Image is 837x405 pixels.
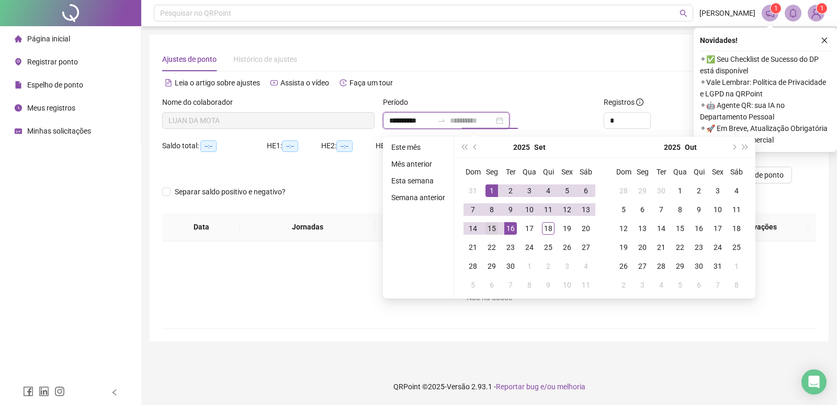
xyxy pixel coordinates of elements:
[655,184,668,197] div: 30
[821,37,828,44] span: close
[501,238,520,257] td: 2025-09-23
[664,137,681,158] button: year panel
[788,8,798,18] span: bell
[561,241,573,254] div: 26
[693,260,705,272] div: 30
[633,181,652,200] td: 2025-09-29
[233,55,297,63] span: Histórico de ajustes
[542,279,555,291] div: 9
[614,162,633,181] th: Dom
[539,238,558,257] td: 2025-09-25
[27,35,70,43] span: Página inicial
[539,181,558,200] td: 2025-09-04
[447,382,470,391] span: Versão
[727,200,746,219] td: 2025-10-11
[463,162,482,181] th: Dom
[711,184,724,197] div: 3
[580,203,592,216] div: 13
[614,276,633,294] td: 2025-11-02
[501,162,520,181] th: Ter
[280,79,329,87] span: Assista o vídeo
[636,222,649,235] div: 13
[576,162,595,181] th: Sáb
[482,181,501,200] td: 2025-09-01
[504,184,517,197] div: 2
[700,53,831,76] span: ⚬ ✅ Seu Checklist de Sucesso do DP está disponível
[321,140,376,152] div: HE 2:
[708,257,727,276] td: 2025-10-31
[674,184,686,197] div: 1
[523,203,536,216] div: 10
[633,162,652,181] th: Seg
[558,162,576,181] th: Sex
[463,219,482,238] td: 2025-09-14
[708,200,727,219] td: 2025-10-10
[561,279,573,291] div: 10
[671,219,689,238] td: 2025-10-15
[689,162,708,181] th: Qui
[689,200,708,219] td: 2025-10-09
[558,219,576,238] td: 2025-09-19
[576,200,595,219] td: 2025-09-13
[558,238,576,257] td: 2025-09-26
[671,238,689,257] td: 2025-10-22
[485,260,498,272] div: 29
[27,81,83,89] span: Espelho de ponto
[482,257,501,276] td: 2025-09-29
[558,200,576,219] td: 2025-09-12
[693,222,705,235] div: 16
[175,79,260,87] span: Leia o artigo sobre ajustes
[727,162,746,181] th: Sáb
[558,257,576,276] td: 2025-10-03
[636,260,649,272] div: 27
[636,203,649,216] div: 6
[523,260,536,272] div: 1
[730,222,743,235] div: 18
[482,276,501,294] td: 2025-10-06
[141,368,837,405] footer: QRPoint © 2025 - 2.93.1 -
[561,184,573,197] div: 5
[501,200,520,219] td: 2025-09-09
[467,241,479,254] div: 21
[765,8,775,18] span: notification
[168,113,368,128] span: LUAN DA MOTA
[458,137,470,158] button: super-prev-year
[727,181,746,200] td: 2025-10-04
[617,203,630,216] div: 5
[633,200,652,219] td: 2025-10-06
[708,219,727,238] td: 2025-10-17
[728,137,739,158] button: next-year
[27,104,75,112] span: Meus registros
[708,238,727,257] td: 2025-10-24
[482,162,501,181] th: Seg
[604,96,643,108] span: Registros
[727,257,746,276] td: 2025-11-01
[534,137,546,158] button: month panel
[165,79,172,86] span: file-text
[375,213,459,242] th: Entrada 1
[467,279,479,291] div: 5
[387,141,449,154] li: Este mês
[580,260,592,272] div: 4
[671,200,689,219] td: 2025-10-08
[520,219,539,238] td: 2025-09-17
[689,181,708,200] td: 2025-10-02
[539,162,558,181] th: Qui
[727,219,746,238] td: 2025-10-18
[463,238,482,257] td: 2025-09-21
[801,369,827,395] div: Open Intercom Messenger
[740,137,751,158] button: super-next-year
[614,181,633,200] td: 2025-09-28
[542,260,555,272] div: 2
[617,260,630,272] div: 26
[470,137,481,158] button: prev-year
[340,79,347,86] span: history
[633,219,652,238] td: 2025-10-13
[633,257,652,276] td: 2025-10-27
[501,257,520,276] td: 2025-09-30
[674,222,686,235] div: 15
[771,3,781,14] sup: 1
[482,200,501,219] td: 2025-09-08
[171,186,290,198] span: Separar saldo positivo e negativo?
[542,241,555,254] div: 25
